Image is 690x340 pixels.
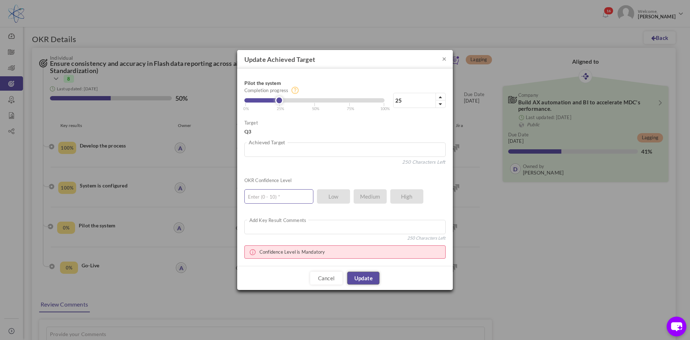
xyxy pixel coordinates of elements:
[402,158,446,166] span: 250 Characters Left
[244,128,251,135] span: Q3
[259,249,442,255] p: Confidence Level is Mandatory
[247,217,309,224] label: Add Key Result Comments
[237,50,453,69] h4: Update Achieved Target
[244,119,258,126] label: Target
[314,100,320,112] span: |
[442,55,446,62] button: ×
[347,272,379,285] a: Update
[243,106,249,111] small: 0%
[347,106,355,111] small: 75%
[310,272,342,285] a: Cancel
[407,235,446,242] span: 250 Characters Left
[244,177,292,184] label: OKR Confidence Level
[244,80,385,87] h4: Pilot the system
[312,106,320,111] small: 50%
[277,106,285,111] small: 25%
[667,317,686,336] button: chat-button
[380,106,390,111] small: 100%
[245,100,249,112] span: |
[383,100,390,112] span: |
[244,98,385,103] div: Completed Percentage
[279,100,285,112] span: |
[349,100,355,112] span: |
